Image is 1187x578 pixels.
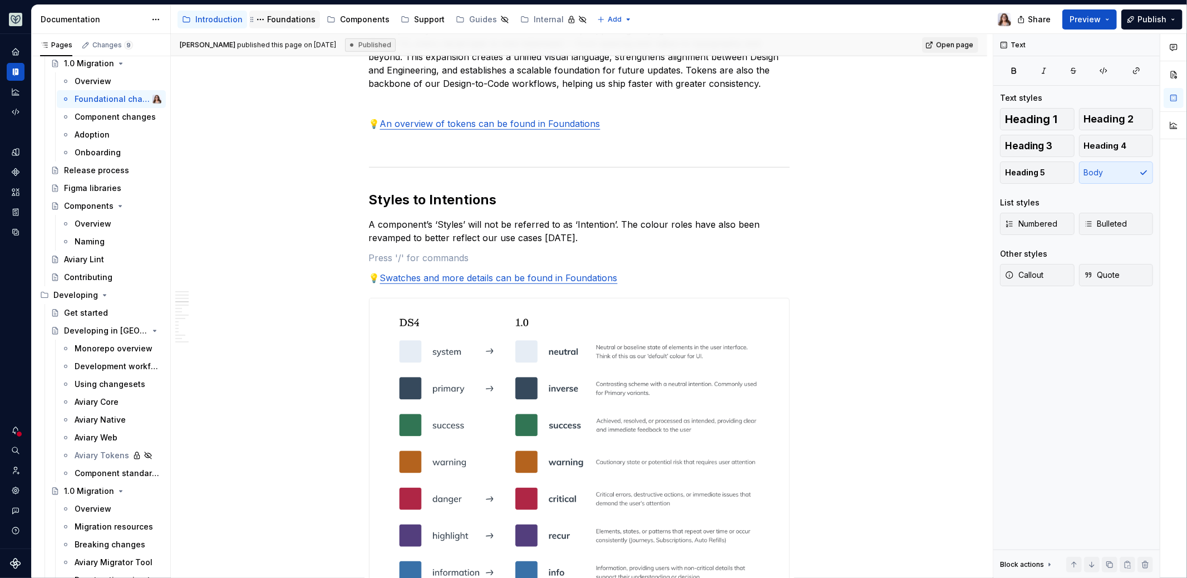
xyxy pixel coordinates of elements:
[64,325,148,336] div: Developing in [GEOGRAPHIC_DATA]
[57,72,166,90] a: Overview
[1012,9,1058,30] button: Share
[516,11,592,28] a: Internal
[152,95,161,104] img: Brittany Hogg
[1000,557,1054,572] div: Block actions
[46,482,166,500] a: 1.0 Migration
[1000,135,1075,157] button: Heading 3
[1084,114,1134,125] span: Heading 2
[40,41,72,50] div: Pages
[57,536,166,553] a: Breaking changes
[124,41,133,50] span: 9
[1028,14,1051,25] span: Share
[10,558,21,569] svg: Supernova Logo
[180,41,235,49] span: [PERSON_NAME]
[180,41,336,50] span: published this page on [DATE]
[1000,108,1075,130] button: Heading 1
[75,396,119,408] div: Aviary Core
[345,38,396,52] div: Published
[57,357,166,375] a: Development workflow
[1000,92,1042,104] div: Text styles
[7,462,24,479] div: Invite team
[1062,9,1117,30] button: Preview
[7,83,24,101] a: Analytics
[75,111,156,123] div: Component changes
[369,117,790,130] p: 💡
[7,183,24,201] div: Assets
[178,11,247,28] a: Introduction
[7,43,24,61] div: Home
[369,23,790,90] p: In DS4, Aviary’s tokenization was limited to colour, supporting only light and dark themes. With ...
[75,343,152,354] div: Monorepo overview
[46,251,166,268] a: Aviary Lint
[1005,140,1052,151] span: Heading 3
[1000,248,1047,259] div: Other styles
[1000,197,1040,208] div: List styles
[7,502,24,520] button: Contact support
[534,14,564,25] div: Internal
[75,379,145,390] div: Using changesets
[57,108,166,126] a: Component changes
[41,14,146,25] div: Documentation
[57,393,166,411] a: Aviary Core
[92,41,133,50] div: Changes
[36,286,166,304] div: Developing
[594,12,636,27] button: Add
[75,503,111,515] div: Overview
[46,179,166,197] a: Figma libraries
[1005,218,1057,229] span: Numbered
[1005,167,1045,178] span: Heading 5
[57,90,166,108] a: Foundational changesBrittany Hogg
[75,76,111,87] div: Overview
[1005,114,1057,125] span: Heading 1
[46,322,166,340] a: Developing in [GEOGRAPHIC_DATA]
[1084,140,1127,151] span: Heading 4
[369,218,790,244] p: A component’s ‘Styles’ will not be referred to as ‘Intention’. The colour roles have also been re...
[64,165,129,176] div: Release process
[75,129,110,140] div: Adoption
[64,200,114,212] div: Components
[7,103,24,121] a: Code automation
[57,553,166,571] a: Aviary Migrator Tool
[57,215,166,233] a: Overview
[57,126,166,144] a: Adoption
[75,218,111,229] div: Overview
[369,271,790,285] p: 💡
[64,254,104,265] div: Aviary Lint
[7,163,24,181] div: Components
[1137,14,1166,25] span: Publish
[469,14,497,25] div: Guides
[414,14,445,25] div: Support
[1121,9,1183,30] button: Publish
[340,14,390,25] div: Components
[1079,108,1154,130] button: Heading 2
[7,422,24,439] button: Notifications
[46,55,166,72] a: 1.0 Migration
[57,447,166,464] a: Aviary Tokens
[7,482,24,499] a: Settings
[9,13,22,26] img: 256e2c79-9abd-4d59-8978-03feab5a3943.png
[7,143,24,161] a: Design tokens
[57,340,166,357] a: Monorepo overview
[57,411,166,429] a: Aviary Native
[7,223,24,241] a: Data sources
[7,442,24,459] button: Search ⌘K
[396,11,449,28] a: Support
[1005,270,1043,281] span: Callout
[75,361,159,372] div: Development workflow
[608,15,622,24] span: Add
[380,118,600,129] a: An overview of tokens can be found in Foundations
[1000,213,1075,235] button: Numbered
[75,94,150,105] div: Foundational changes
[936,41,973,50] span: Open page
[57,429,166,447] a: Aviary Web
[1079,135,1154,157] button: Heading 4
[57,518,166,536] a: Migration resources
[64,183,121,194] div: Figma libraries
